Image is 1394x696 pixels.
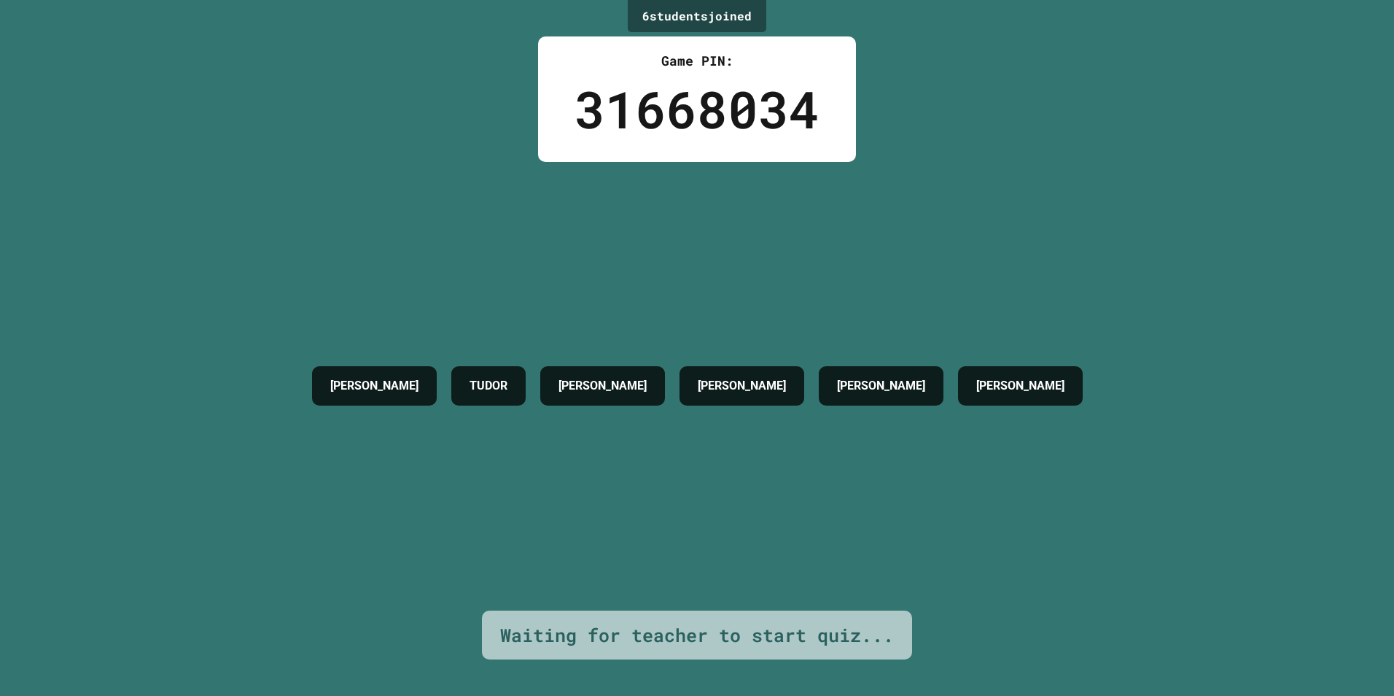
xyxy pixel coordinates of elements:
[470,377,507,395] h4: TUDOR
[575,51,819,71] div: Game PIN:
[976,377,1064,395] h4: [PERSON_NAME]
[330,377,418,395] h4: [PERSON_NAME]
[500,622,894,649] div: Waiting for teacher to start quiz...
[558,377,647,395] h4: [PERSON_NAME]
[575,71,819,147] div: 31668034
[698,377,786,395] h4: [PERSON_NAME]
[837,377,925,395] h4: [PERSON_NAME]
